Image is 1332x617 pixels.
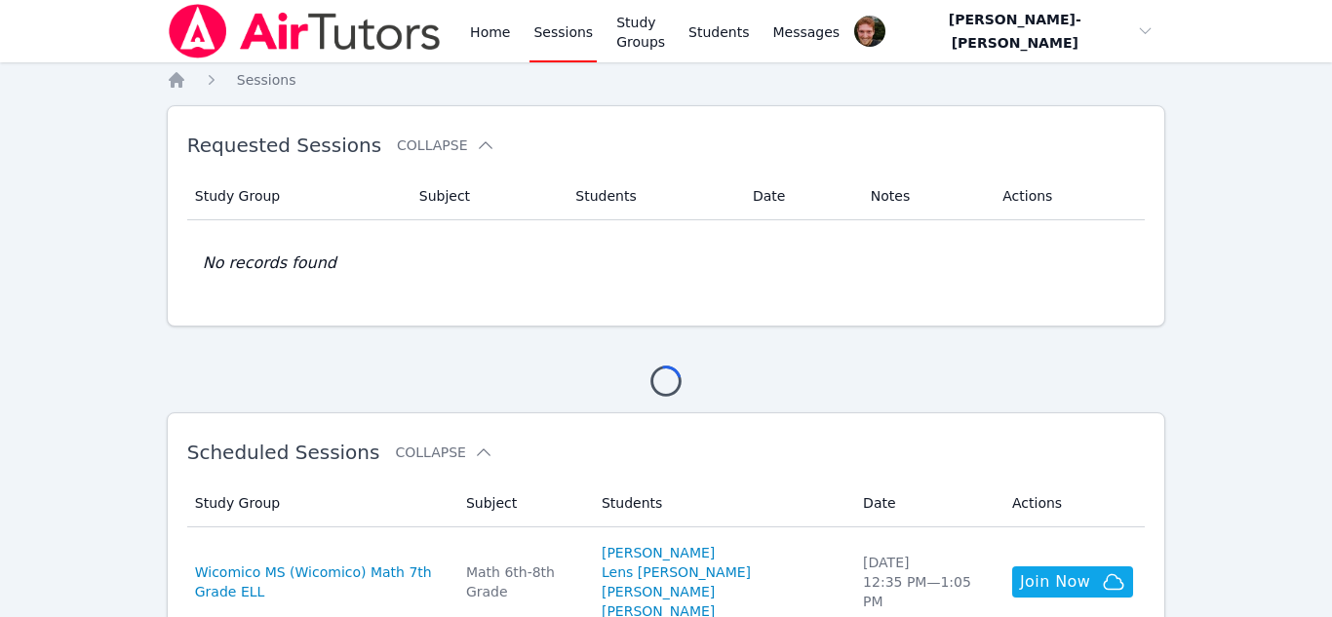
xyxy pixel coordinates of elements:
[1020,570,1090,594] span: Join Now
[187,441,380,464] span: Scheduled Sessions
[466,562,578,601] div: Math 6th-8th Grade
[195,562,443,601] a: Wicomico MS (Wicomico) Math 7th Grade ELL
[408,173,565,220] th: Subject
[187,480,454,527] th: Study Group
[859,173,991,220] th: Notes
[564,173,741,220] th: Students
[237,72,296,88] span: Sessions
[741,173,859,220] th: Date
[590,480,851,527] th: Students
[237,70,296,90] a: Sessions
[991,173,1145,220] th: Actions
[602,543,715,562] a: [PERSON_NAME]
[773,22,841,42] span: Messages
[167,4,443,58] img: Air Tutors
[395,443,492,462] button: Collapse
[863,553,989,611] div: [DATE] 12:35 PM — 1:05 PM
[602,562,751,582] a: Lens [PERSON_NAME]
[454,480,590,527] th: Subject
[187,134,381,157] span: Requested Sessions
[187,220,1146,306] td: No records found
[397,135,494,155] button: Collapse
[1012,566,1133,598] button: Join Now
[1000,480,1145,527] th: Actions
[167,70,1166,90] nav: Breadcrumb
[851,480,1000,527] th: Date
[602,582,715,601] a: [PERSON_NAME]
[187,173,408,220] th: Study Group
